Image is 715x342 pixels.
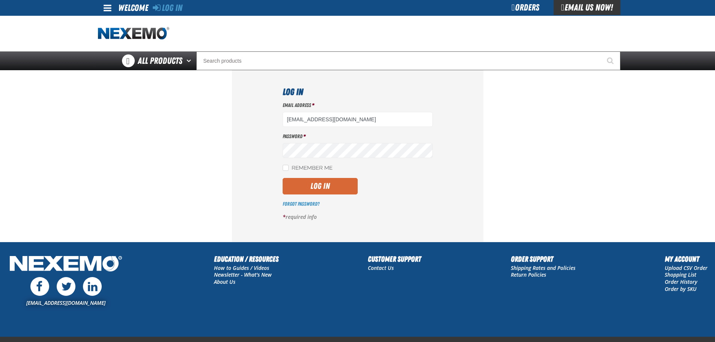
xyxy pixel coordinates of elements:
[214,264,269,271] a: How to Guides / Videos
[368,264,394,271] a: Contact Us
[665,285,697,292] a: Order by SKU
[602,51,620,70] button: Start Searching
[283,102,433,109] label: Email Address
[8,253,124,276] img: Nexemo Logo
[138,54,182,68] span: All Products
[665,271,696,278] a: Shopping List
[511,253,575,265] h2: Order Support
[153,3,182,13] a: Log In
[511,271,546,278] a: Return Policies
[98,27,169,40] a: Home
[665,278,697,285] a: Order History
[368,253,421,265] h2: Customer Support
[26,299,105,306] a: [EMAIL_ADDRESS][DOMAIN_NAME]
[665,264,707,271] a: Upload CSV Order
[196,51,620,70] input: Search
[214,253,278,265] h2: Education / Resources
[214,271,272,278] a: Newsletter - What's New
[283,165,289,171] input: Remember Me
[184,51,196,70] button: Open All Products pages
[283,178,358,194] button: Log In
[283,133,433,140] label: Password
[214,278,235,285] a: About Us
[665,253,707,265] h2: My Account
[511,264,575,271] a: Shipping Rates and Policies
[98,27,169,40] img: Nexemo logo
[283,201,319,207] a: Forgot Password?
[283,85,433,99] h1: Log In
[283,165,333,172] label: Remember Me
[283,214,433,221] p: required info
